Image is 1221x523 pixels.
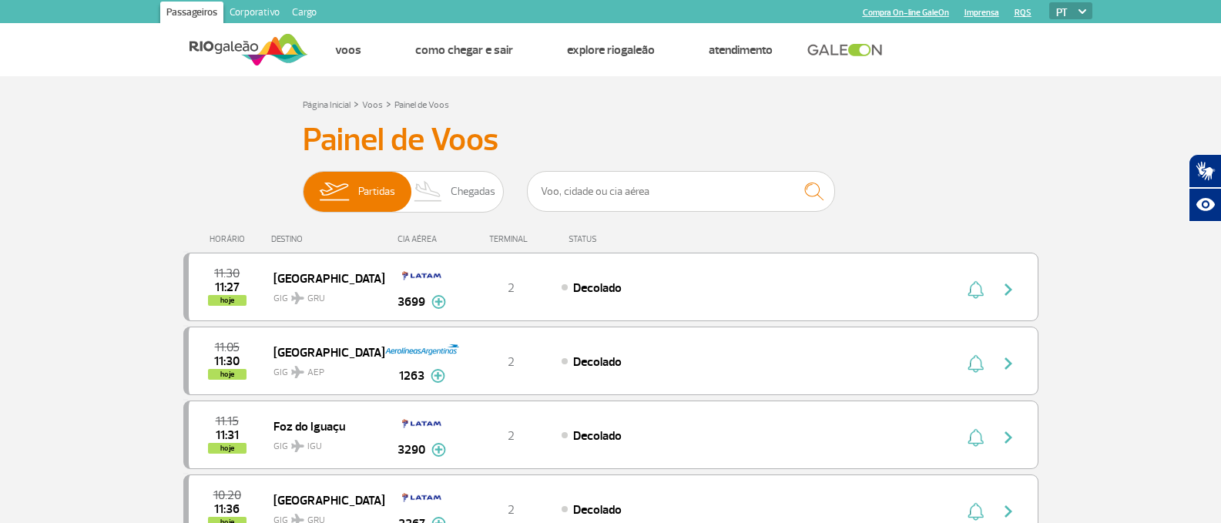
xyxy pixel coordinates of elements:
span: GIG [273,283,372,306]
a: > [386,95,391,112]
span: 2 [508,428,515,444]
img: seta-direita-painel-voo.svg [999,502,1018,521]
a: RQS [1015,8,1031,18]
div: CIA AÉREA [384,234,461,244]
a: Como chegar e sair [415,42,513,58]
span: 2025-09-25 11:05:00 [215,342,240,353]
span: GRU [307,292,325,306]
span: Foz do Iguaçu [273,416,372,436]
img: slider-embarque [310,172,358,212]
img: sino-painel-voo.svg [968,428,984,447]
div: STATUS [561,234,686,244]
span: [GEOGRAPHIC_DATA] [273,268,372,288]
img: mais-info-painel-voo.svg [431,443,446,457]
div: TERMINAL [461,234,561,244]
a: Passageiros [160,2,223,26]
h3: Painel de Voos [303,121,919,159]
img: seta-direita-painel-voo.svg [999,428,1018,447]
span: Decolado [573,354,622,370]
span: 1263 [399,367,424,385]
span: 2025-09-25 11:27:25 [215,282,240,293]
span: 2 [508,354,515,370]
img: sino-painel-voo.svg [968,280,984,299]
a: Voos [335,42,361,58]
input: Voo, cidade ou cia aérea [527,171,835,212]
span: 2025-09-25 11:15:00 [216,416,239,427]
span: [GEOGRAPHIC_DATA] [273,490,372,510]
span: hoje [208,443,247,454]
img: slider-desembarque [406,172,451,212]
div: HORÁRIO [188,234,272,244]
div: DESTINO [271,234,384,244]
span: 2 [508,502,515,518]
span: GIG [273,431,372,454]
span: Decolado [573,502,622,518]
span: 2025-09-25 11:31:46 [216,430,239,441]
span: [GEOGRAPHIC_DATA] [273,342,372,362]
img: destiny_airplane.svg [291,440,304,452]
span: 2025-09-25 11:36:13 [214,504,240,515]
span: hoje [208,295,247,306]
img: destiny_airplane.svg [291,366,304,378]
a: Painel de Voos [394,99,449,111]
span: Decolado [573,280,622,296]
img: mais-info-painel-voo.svg [431,295,446,309]
div: Plugin de acessibilidade da Hand Talk. [1189,154,1221,222]
img: sino-painel-voo.svg [968,354,984,373]
span: 3699 [397,293,425,311]
img: seta-direita-painel-voo.svg [999,280,1018,299]
a: Atendimento [709,42,773,58]
span: 2025-09-25 11:30:00 [214,268,240,279]
button: Abrir tradutor de língua de sinais. [1189,154,1221,188]
a: Página Inicial [303,99,351,111]
span: 2025-09-25 11:30:00 [214,356,240,367]
img: sino-painel-voo.svg [968,502,984,521]
span: GIG [273,357,372,380]
span: AEP [307,366,324,380]
a: Cargo [286,2,323,26]
button: Abrir recursos assistivos. [1189,188,1221,222]
img: seta-direita-painel-voo.svg [999,354,1018,373]
span: 2025-09-25 10:20:00 [213,490,241,501]
span: hoje [208,369,247,380]
span: IGU [307,440,322,454]
a: Voos [362,99,383,111]
span: Partidas [358,172,395,212]
a: Corporativo [223,2,286,26]
a: Imprensa [964,8,999,18]
a: > [354,95,359,112]
span: Decolado [573,428,622,444]
a: Explore RIOgaleão [567,42,655,58]
img: mais-info-painel-voo.svg [431,369,445,383]
span: 2 [508,280,515,296]
span: 3290 [397,441,425,459]
a: Compra On-line GaleOn [863,8,949,18]
span: Chegadas [451,172,495,212]
img: destiny_airplane.svg [291,292,304,304]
